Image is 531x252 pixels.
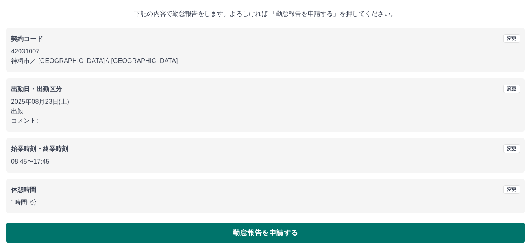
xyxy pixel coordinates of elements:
button: 勤怠報告を申請する [6,223,525,243]
p: 08:45 〜 17:45 [11,157,520,166]
p: 42031007 [11,47,520,56]
p: 神栖市 ／ [GEOGRAPHIC_DATA]立[GEOGRAPHIC_DATA] [11,56,520,66]
button: 変更 [503,144,520,153]
b: 出勤日・出勤区分 [11,86,62,92]
p: 1時間0分 [11,198,520,207]
b: 契約コード [11,35,43,42]
p: 下記の内容で勤怠報告をします。よろしければ 「勤怠報告を申請する」を押してください。 [6,9,525,18]
p: 2025年08月23日(土) [11,97,520,107]
button: 変更 [503,34,520,43]
p: コメント: [11,116,520,125]
p: 出勤 [11,107,520,116]
button: 変更 [503,85,520,93]
b: 始業時刻・終業時刻 [11,145,68,152]
b: 休憩時間 [11,186,37,193]
button: 変更 [503,185,520,194]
